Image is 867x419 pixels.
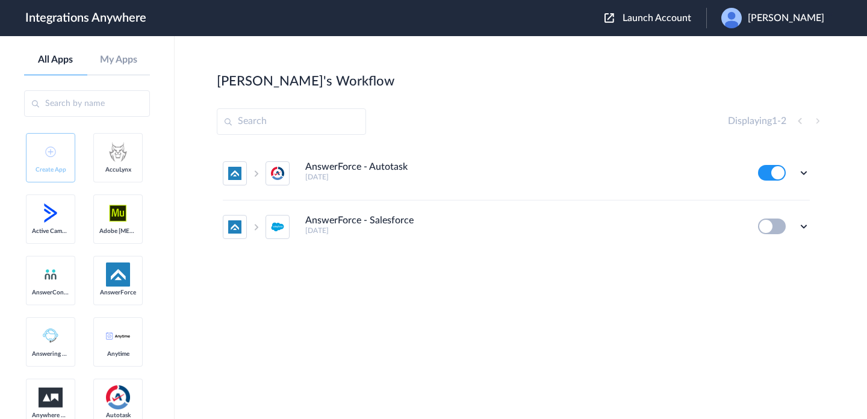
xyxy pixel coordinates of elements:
img: active-campaign-logo.svg [39,201,63,225]
img: adobe-muse-logo.svg [106,201,130,225]
img: Answering_service.png [39,324,63,348]
span: Autotask [99,412,137,419]
img: af-app-logo.svg [106,262,130,287]
a: My Apps [87,54,151,66]
img: aww.png [39,388,63,408]
h2: [PERSON_NAME]'s Workflow [217,73,394,89]
h4: AnswerForce - Autotask [305,161,408,173]
span: Anytime [99,350,137,358]
h1: Integrations Anywhere [25,11,146,25]
span: Active Campaign [32,228,69,235]
img: answerconnect-logo.svg [43,267,58,282]
img: launch-acct-icon.svg [604,13,614,23]
span: AnswerForce [99,289,137,296]
h5: [DATE] [305,226,742,235]
img: acculynx-logo.svg [106,140,130,164]
img: autotask.png [106,385,130,409]
img: user.png [721,8,742,28]
input: Search [217,108,366,135]
span: 2 [781,116,786,126]
input: Search by name [24,90,150,117]
span: AnswerConnect [32,289,69,296]
span: Answering Service [32,350,69,358]
h4: AnswerForce - Salesforce [305,215,414,226]
button: Launch Account [604,13,706,24]
h5: [DATE] [305,173,742,181]
span: Anywhere Works [32,412,69,419]
img: anytime-calendar-logo.svg [106,332,130,340]
img: add-icon.svg [45,146,56,157]
span: Create App [32,166,69,173]
span: 1 [772,116,777,126]
span: Launch Account [623,13,691,23]
span: [PERSON_NAME] [748,13,824,24]
h4: Displaying - [728,116,786,127]
span: Adobe [MEDICAL_DATA] [99,228,137,235]
span: AccuLynx [99,166,137,173]
a: All Apps [24,54,87,66]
